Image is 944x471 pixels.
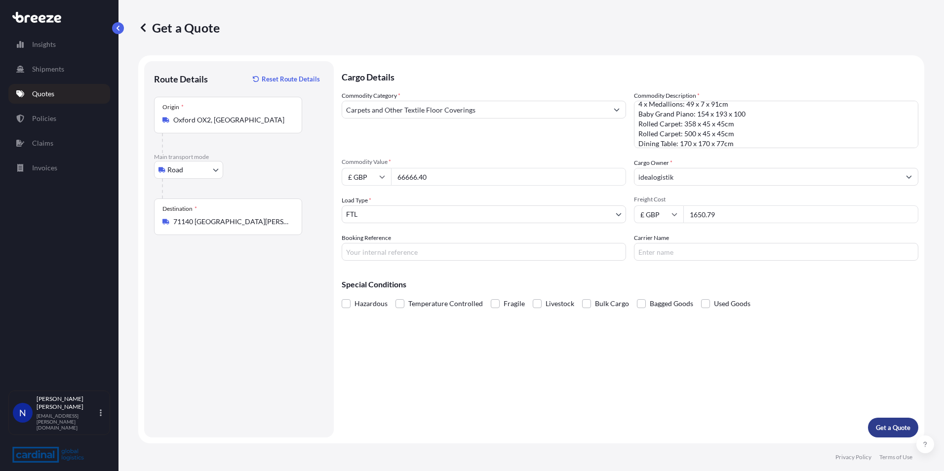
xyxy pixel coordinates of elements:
span: Fragile [504,296,525,311]
p: Policies [32,114,56,123]
input: Full name [634,168,900,186]
p: Claims [32,138,53,148]
span: Freight Cost [634,196,918,203]
p: [PERSON_NAME] [PERSON_NAME] [37,395,98,411]
input: Select a commodity type [342,101,608,118]
div: Destination [162,205,197,213]
p: Route Details [154,73,208,85]
a: Invoices [8,158,110,178]
p: Quotes [32,89,54,99]
label: Commodity Description [634,91,700,101]
span: FTL [346,209,357,219]
input: Enter name [634,243,918,261]
p: Invoices [32,163,57,173]
span: Commodity Value [342,158,626,166]
button: Get a Quote [868,418,918,437]
input: Type amount [391,168,626,186]
label: Cargo Owner [634,158,672,168]
label: Booking Reference [342,233,391,243]
p: Main transport mode [154,153,324,161]
span: Hazardous [354,296,388,311]
label: Carrier Name [634,233,669,243]
button: FTL [342,205,626,223]
p: Get a Quote [876,423,910,432]
p: [EMAIL_ADDRESS][PERSON_NAME][DOMAIN_NAME] [37,413,98,431]
span: Load Type [342,196,371,205]
a: Insights [8,35,110,54]
a: Policies [8,109,110,128]
p: Insights [32,39,56,49]
p: Reset Route Details [262,74,320,84]
button: Show suggestions [900,168,918,186]
span: Used Goods [714,296,750,311]
span: N [19,408,26,418]
a: Privacy Policy [835,453,871,461]
input: Origin [173,115,290,125]
a: Terms of Use [879,453,912,461]
span: Temperature Controlled [408,296,483,311]
img: organization-logo [12,447,84,463]
div: Origin [162,103,184,111]
p: Shipments [32,64,64,74]
p: Special Conditions [342,280,918,288]
a: Claims [8,133,110,153]
input: Your internal reference [342,243,626,261]
p: Cargo Details [342,61,918,91]
button: Show suggestions [608,101,626,118]
span: Bagged Goods [650,296,693,311]
input: Destination [173,217,290,227]
a: Quotes [8,84,110,104]
a: Shipments [8,59,110,79]
input: Enter amount [683,205,918,223]
span: Bulk Cargo [595,296,629,311]
button: Select transport [154,161,223,179]
span: Livestock [546,296,574,311]
label: Commodity Category [342,91,400,101]
span: Road [167,165,183,175]
p: Get a Quote [138,20,220,36]
button: Reset Route Details [248,71,324,87]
